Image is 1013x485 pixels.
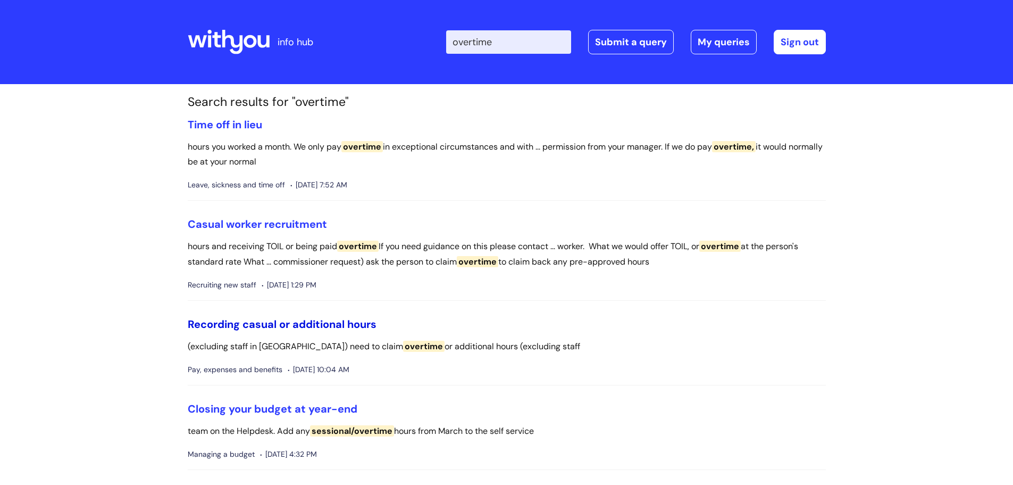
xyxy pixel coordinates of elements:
span: [DATE] 1:29 PM [262,278,316,292]
span: Managing a budget [188,448,255,461]
h1: Search results for "overtime" [188,95,826,110]
a: Casual worker recruitment [188,217,327,231]
span: sessional/overtime [310,425,394,437]
a: Closing your budget at year-end [188,402,357,416]
input: Search [446,30,571,54]
p: hours you worked a month. We only pay in exceptional circumstances and with ... permission from y... [188,139,826,170]
span: Pay, expenses and benefits [188,363,282,376]
a: Submit a query [588,30,674,54]
p: (excluding staff in [GEOGRAPHIC_DATA]) need to claim or additional hours (excluding staff [188,339,826,355]
span: overtime [699,241,741,252]
span: overtime [403,341,445,352]
p: hours and receiving TOIL or being paid If you need guidance on this please contact ... worker. Wh... [188,239,826,270]
span: overtime [457,256,498,267]
span: overtime [341,141,383,152]
div: | - [446,30,826,54]
span: [DATE] 7:52 AM [290,178,347,192]
a: Time off in lieu [188,118,262,131]
span: overtime [337,241,379,252]
span: [DATE] 4:32 PM [260,448,317,461]
a: My queries [691,30,757,54]
a: Sign out [774,30,826,54]
a: Recording casual or additional hours [188,317,376,331]
p: info hub [278,34,313,51]
span: Recruiting new staff [188,278,256,292]
span: overtime, [712,141,756,152]
p: team on the Helpdesk. Add any hours from March to the self service [188,424,826,439]
span: [DATE] 10:04 AM [288,363,349,376]
span: Leave, sickness and time off [188,178,285,192]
